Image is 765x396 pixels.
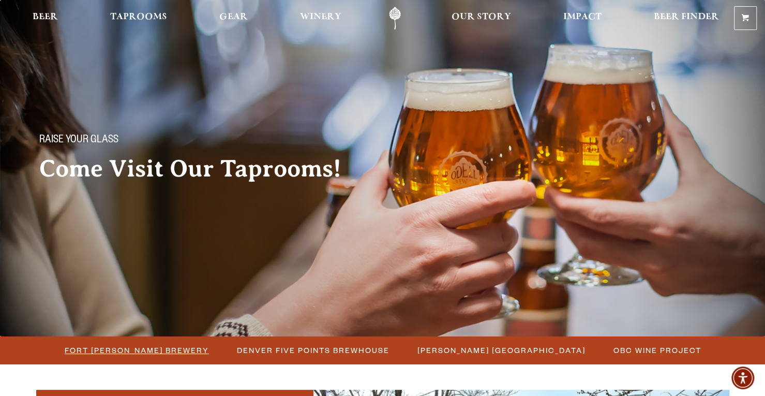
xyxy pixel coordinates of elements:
span: Winery [300,13,341,21]
a: Gear [213,7,254,30]
span: Gear [219,13,248,21]
span: Denver Five Points Brewhouse [237,343,389,358]
span: Beer Finder [654,13,719,21]
a: Denver Five Points Brewhouse [231,343,395,358]
span: Beer [33,13,58,21]
span: Our Story [452,13,511,21]
span: Taprooms [110,13,167,21]
a: Taprooms [103,7,174,30]
a: Winery [293,7,348,30]
span: [PERSON_NAME] [GEOGRAPHIC_DATA] [417,343,586,358]
span: Raise your glass [39,134,118,148]
div: Accessibility Menu [731,366,754,389]
a: OBC Wine Project [607,343,707,358]
a: Impact [557,7,608,30]
span: Fort [PERSON_NAME] Brewery [65,343,209,358]
a: Beer [26,7,65,30]
h2: Come Visit Our Taprooms! [39,156,362,182]
a: [PERSON_NAME] [GEOGRAPHIC_DATA] [411,343,591,358]
span: Impact [563,13,602,21]
a: Our Story [445,7,518,30]
span: OBC Wine Project [613,343,701,358]
a: Beer Finder [647,7,726,30]
a: Odell Home [376,7,414,30]
a: Fort [PERSON_NAME] Brewery [58,343,214,358]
